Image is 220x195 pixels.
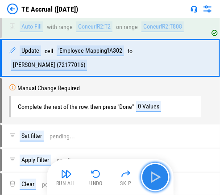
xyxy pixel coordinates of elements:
div: Concur!R2:T808 [141,21,184,32]
div: Concur!R2:T2 [76,21,112,32]
div: cell [45,48,53,54]
div: Set filter [20,131,44,141]
div: Auto Fill [20,21,43,32]
img: Support [191,5,198,12]
div: Skip [120,181,132,186]
div: TE Accrual ([DATE]) [21,5,78,13]
div: 'Employee Mapping'!A302 [57,46,124,56]
div: Apply Filter [20,155,51,166]
div: Run All [56,181,76,186]
img: Back [7,4,18,14]
div: on [116,24,122,30]
div: with [47,24,57,30]
div: range [124,24,138,30]
div: 0 Values [136,101,161,112]
img: Main button [148,170,162,184]
div: Clear [20,179,36,190]
img: Undo [91,169,101,179]
div: pending... [50,133,75,140]
button: Undo [82,166,110,188]
div: Manual Change Required [17,85,80,91]
div: Update [20,46,41,56]
button: Run All [52,166,81,188]
div: Undo [89,181,103,186]
div: pending... [57,157,82,164]
img: Run All [61,169,72,179]
div: Complete the rest of the row, then press "Done" [18,104,134,110]
div: range [58,24,73,30]
div: to [128,48,133,54]
button: Skip [112,166,140,188]
img: Skip [120,169,131,179]
div: pending... [42,181,67,188]
div: [PERSON_NAME] (72177016) [11,60,87,71]
img: Settings menu [202,4,213,14]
